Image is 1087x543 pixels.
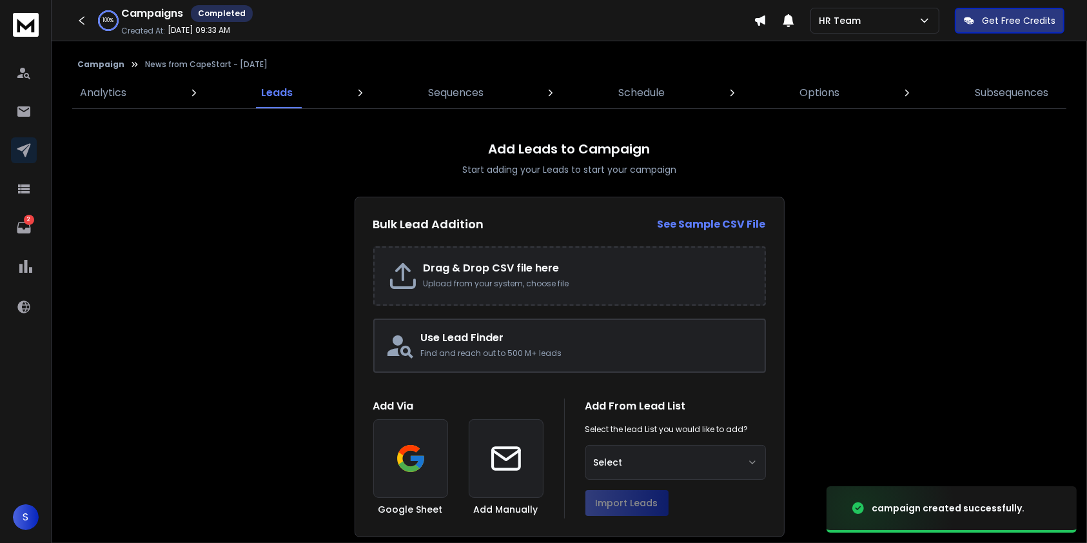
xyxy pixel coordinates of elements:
p: 100 % [103,17,114,25]
h3: Google Sheet [378,503,443,516]
a: Schedule [611,77,672,108]
h1: Add From Lead List [585,399,766,414]
p: Sequences [428,85,484,101]
p: Start adding your Leads to start your campaign [462,163,676,176]
button: S [13,504,39,530]
p: Schedule [618,85,665,101]
p: Subsequences [975,85,1048,101]
a: Sequences [420,77,491,108]
div: campaign created successfully. [872,502,1024,515]
a: 2 [11,215,37,241]
img: logo [13,13,39,37]
p: Analytics [80,85,126,101]
p: Leads [261,85,293,101]
button: Get Free Credits [955,8,1064,34]
a: Subsequences [967,77,1056,108]
strong: See Sample CSV File [658,217,766,232]
div: Completed [191,5,253,22]
p: HR Team [819,14,866,27]
p: Created At: [121,26,165,36]
a: Leads [253,77,300,108]
h1: Campaigns [121,6,183,21]
p: [DATE] 09:33 AM [168,25,230,35]
p: News from CapeStart - [DATE] [145,59,268,70]
p: Find and reach out to 500 M+ leads [421,348,754,359]
a: Analytics [72,77,134,108]
h2: Use Lead Finder [421,330,754,346]
button: Campaign [77,59,124,70]
a: See Sample CSV File [658,217,766,232]
p: Options [800,85,840,101]
h1: Add Leads to Campaign [489,140,651,158]
span: Select [594,456,623,469]
h2: Drag & Drop CSV file here [424,261,752,276]
h3: Add Manually [474,503,538,516]
a: Options [792,77,848,108]
p: Select the lead List you would like to add? [585,424,749,435]
h2: Bulk Lead Addition [373,215,484,233]
p: Upload from your system, choose file [424,279,752,289]
p: 2 [24,215,34,225]
h1: Add Via [373,399,543,414]
p: Get Free Credits [982,14,1055,27]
